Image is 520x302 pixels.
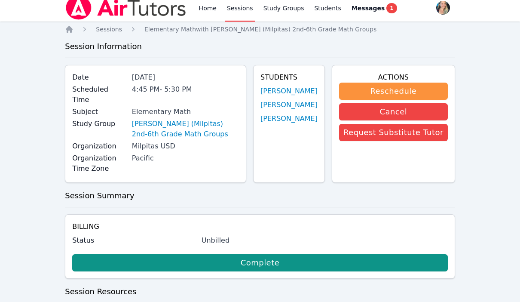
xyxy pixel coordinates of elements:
[72,153,127,174] label: Organization Time Zone
[72,107,127,117] label: Subject
[352,4,385,12] span: Messages
[72,141,127,151] label: Organization
[72,254,448,271] a: Complete
[132,141,239,151] div: Milpitas USD
[132,107,239,117] div: Elementary Math
[65,25,455,34] nav: Breadcrumb
[132,119,239,139] a: [PERSON_NAME] (Milpitas) 2nd-6th Grade Math Groups
[339,103,448,120] button: Cancel
[132,84,239,95] div: 4:45 PM - 5:30 PM
[260,72,318,83] h4: Students
[72,235,196,246] label: Status
[65,40,455,52] h3: Session Information
[72,84,127,105] label: Scheduled Time
[144,26,376,33] span: Elementary Math with [PERSON_NAME] (Milpitas) 2nd-6th Grade Math Groups
[260,114,318,124] a: [PERSON_NAME]
[72,222,448,232] h4: Billing
[339,72,448,83] h4: Actions
[65,190,455,202] h3: Session Summary
[96,25,122,34] a: Sessions
[132,72,239,83] div: [DATE]
[386,3,397,13] span: 1
[144,25,376,34] a: Elementary Mathwith [PERSON_NAME] (Milpitas) 2nd-6th Grade Math Groups
[132,153,239,163] div: Pacific
[339,124,448,141] button: Request Substitute Tutor
[72,72,127,83] label: Date
[260,86,318,96] a: [PERSON_NAME]
[339,83,448,100] button: Reschedule
[202,235,448,246] div: Unbilled
[260,100,318,110] a: [PERSON_NAME]
[72,119,127,129] label: Study Group
[96,26,122,33] span: Sessions
[65,286,455,298] h3: Session Resources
